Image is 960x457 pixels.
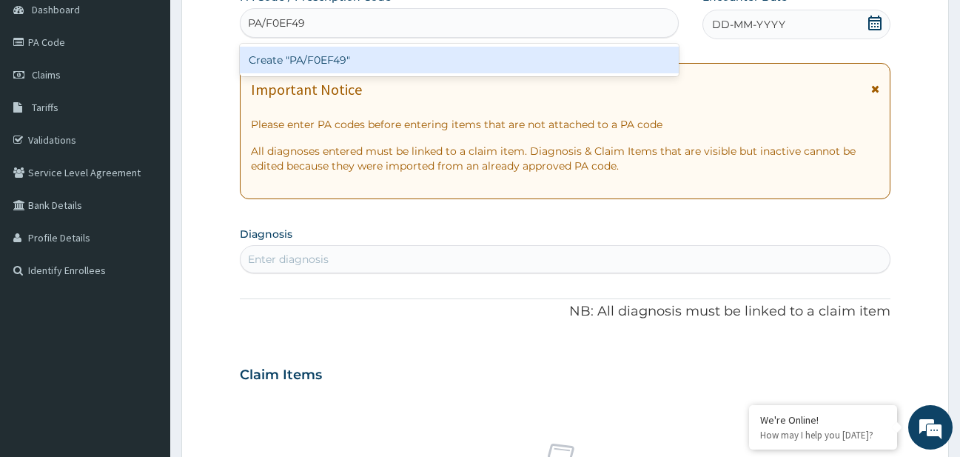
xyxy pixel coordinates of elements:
[243,7,278,43] div: Minimize live chat window
[248,252,329,267] div: Enter diagnosis
[27,74,60,111] img: d_794563401_company_1708531726252_794563401
[240,367,322,384] h3: Claim Items
[240,47,679,73] div: Create "PA/F0EF49"
[712,17,785,32] span: DD-MM-YYYY
[251,81,362,98] h1: Important Notice
[86,135,204,284] span: We're online!
[240,227,292,241] label: Diagnosis
[240,302,891,321] p: NB: All diagnosis must be linked to a claim item
[7,301,282,353] textarea: Type your message and hit 'Enter'
[77,83,249,102] div: Chat with us now
[251,117,880,132] p: Please enter PA codes before entering items that are not attached to a PA code
[32,3,80,16] span: Dashboard
[760,429,886,441] p: How may I help you today?
[32,68,61,81] span: Claims
[760,413,886,427] div: We're Online!
[32,101,58,114] span: Tariffs
[251,144,880,173] p: All diagnoses entered must be linked to a claim item. Diagnosis & Claim Items that are visible bu...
